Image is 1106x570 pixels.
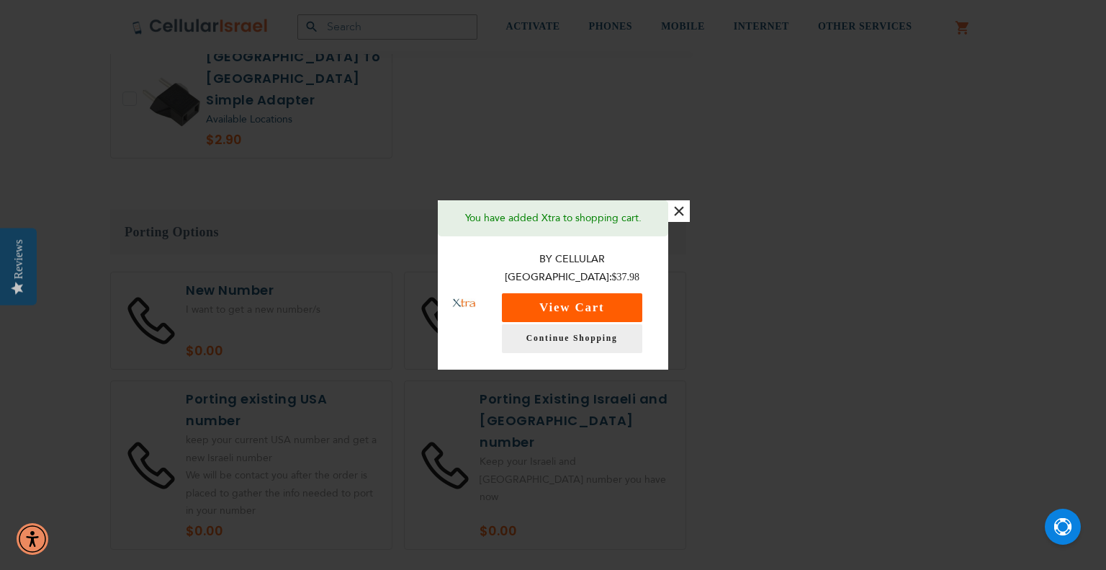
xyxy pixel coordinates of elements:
[490,251,655,286] p: By Cellular [GEOGRAPHIC_DATA]:
[449,211,657,226] p: You have added Xtra to shopping cart.
[502,324,642,353] a: Continue Shopping
[17,523,48,555] div: Accessibility Menu
[12,239,25,279] div: Reviews
[502,293,642,322] button: View Cart
[668,200,690,222] button: ×
[612,272,640,282] span: $37.98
